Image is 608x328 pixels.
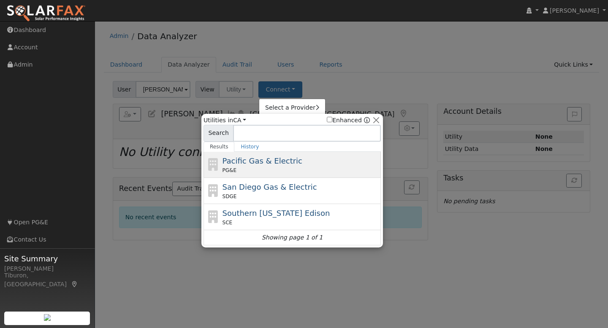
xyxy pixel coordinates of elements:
div: [PERSON_NAME] [4,264,90,273]
span: Utilities in [204,116,246,125]
input: Enhanced [327,117,332,122]
img: retrieve [44,314,51,321]
span: SCE [223,219,233,226]
span: Search [204,125,233,142]
img: SolarFax [6,5,86,22]
span: [PERSON_NAME] [550,7,599,14]
div: Tiburon, [GEOGRAPHIC_DATA] [4,271,90,289]
a: CA [233,117,246,124]
span: Show enhanced providers [327,116,370,125]
a: History [234,142,265,152]
span: Pacific Gas & Electric [223,156,302,165]
span: Southern [US_STATE] Edison [223,209,330,218]
span: Site Summary [4,253,90,264]
i: Showing page 1 of 1 [262,233,323,242]
span: San Diego Gas & Electric [223,183,317,191]
span: SDGE [223,193,237,200]
a: Enhanced Providers [364,117,370,124]
a: Results [204,142,235,152]
label: Enhanced [327,116,362,125]
a: Map [71,281,79,288]
a: Select a Provider [259,102,325,114]
span: PG&E [223,167,236,174]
